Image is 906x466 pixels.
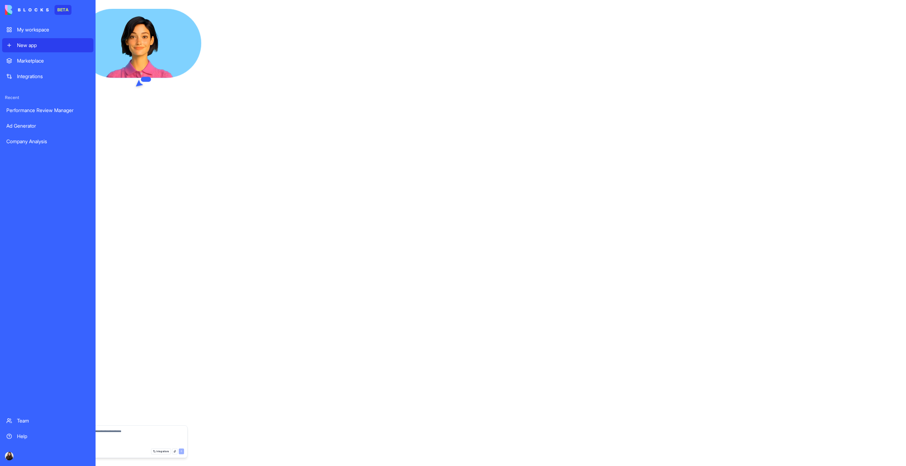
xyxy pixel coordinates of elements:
div: My workspace [17,26,89,33]
div: Help [17,433,89,440]
div: Marketplace [17,57,89,64]
button: Integrations [151,448,171,454]
div: Performance Review Manager [6,107,89,114]
a: Company Analysis [2,134,93,148]
a: Integrations [2,69,93,83]
div: Company Analysis [6,138,89,145]
a: Team [2,414,93,428]
img: logo [5,5,49,15]
a: New app [2,38,93,52]
a: Marketplace [2,54,93,68]
span: Recent [2,95,93,100]
div: Team [17,417,89,424]
img: profile_pic_qbya32.jpg [5,452,13,460]
a: My workspace [2,23,93,37]
a: Performance Review Manager [2,103,93,117]
div: Ad Generator [6,122,89,129]
div: Integrations [17,73,89,80]
a: Ad Generator [2,119,93,133]
div: BETA [55,5,71,15]
div: New app [17,42,89,49]
a: BETA [5,5,71,15]
a: Help [2,429,93,443]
